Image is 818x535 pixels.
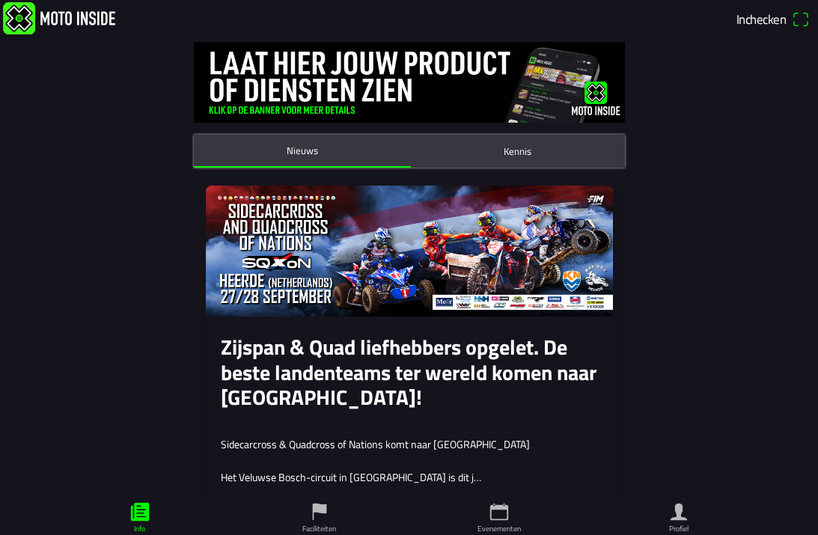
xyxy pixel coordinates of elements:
ion-label: Nieuws [287,142,318,159]
ion-icon: flag [308,501,331,523]
ion-icon: calendar [488,501,510,523]
img: DquIORQn5pFcG0wREDc6xsoRnKbaxAuyzJmd8qj8.jpg [194,42,625,123]
p: Sidecarcross & Quadcross of Nations komt naar [GEOGRAPHIC_DATA] [221,437,598,452]
img: 64v4Apfhk9kRvyee7tCCbhUWCIhqkwx3UzeRWfBS.jpg [206,186,613,317]
ion-label: Kennis [504,143,531,159]
ion-card-title: Zijspan & Quad liefhebbers opgelet. De beste landenteams ter wereld komen naar [GEOGRAPHIC_DATA]! [221,334,598,410]
ion-label: Profiel [669,523,689,534]
ion-label: Faciliteiten [302,523,336,534]
ion-label: Evenementen [477,523,521,534]
ion-icon: person [668,501,690,523]
p: Het Veluwse Bosch-circuit in [GEOGRAPHIC_DATA] is dit j… [221,470,598,485]
a: Incheckenqr scanner [731,6,815,31]
ion-icon: paper [129,501,151,523]
span: Inchecken [736,9,786,28]
ion-label: Info [134,523,145,534]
